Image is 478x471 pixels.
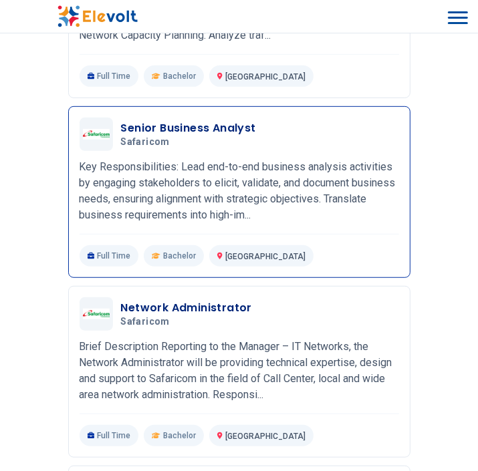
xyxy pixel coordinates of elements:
p: Full Time [80,65,139,87]
img: Safaricom [83,309,110,319]
span: [GEOGRAPHIC_DATA] [225,432,306,441]
a: SafaricomNetwork AdministratorSafaricomBrief Description Reporting to the Manager – IT Networks, ... [80,297,399,446]
span: [GEOGRAPHIC_DATA] [225,72,306,82]
span: Safaricom [121,136,170,148]
img: Safaricom [83,129,110,140]
p: Full Time [80,425,139,446]
p: Key Responsibilities: Lead end-to-end business analysis activities by engaging stakeholders to el... [80,159,399,223]
h3: Network Administrator [121,300,252,316]
span: Bachelor [163,71,196,82]
p: Brief Description Reporting to the Manager – IT Networks, the Network Administrator will be provi... [80,339,399,403]
h3: Senior Business Analyst [121,120,256,136]
img: Elevolt [57,5,138,27]
a: SafaricomSenior Business AnalystSafaricomKey Responsibilities: Lead end-to-end business analysis ... [80,118,399,267]
span: [GEOGRAPHIC_DATA] [225,252,306,261]
iframe: Chat Widget [411,407,478,471]
span: Safaricom [121,316,170,328]
span: Bachelor [163,251,196,261]
span: Bachelor [163,430,196,441]
p: Full Time [80,245,139,267]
